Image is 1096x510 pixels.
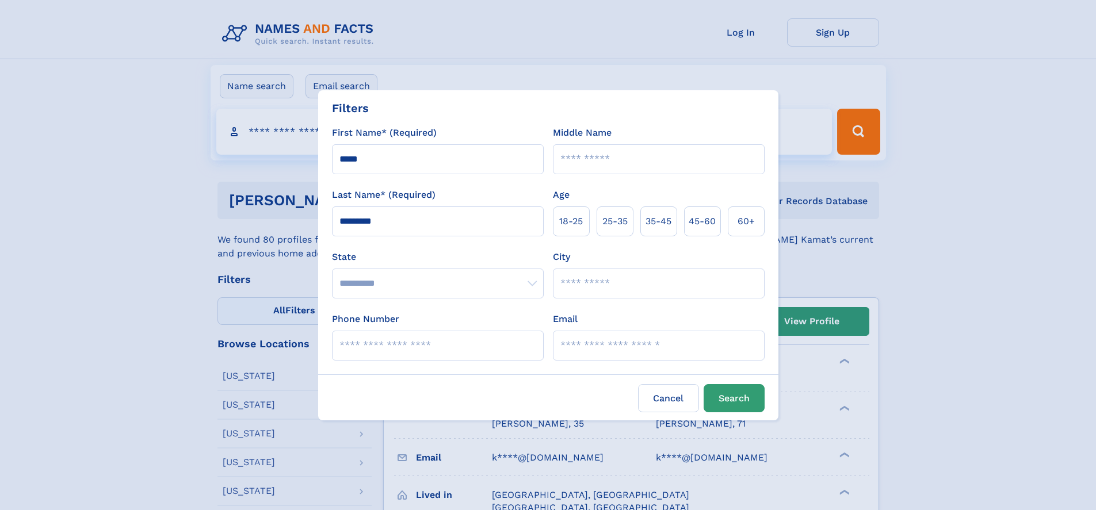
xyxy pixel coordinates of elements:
[332,250,544,264] label: State
[553,188,570,202] label: Age
[638,384,699,412] label: Cancel
[332,99,369,117] div: Filters
[602,214,628,228] span: 25‑35
[559,214,583,228] span: 18‑25
[332,126,437,140] label: First Name* (Required)
[553,126,612,140] label: Middle Name
[553,250,570,264] label: City
[332,188,436,202] label: Last Name* (Required)
[704,384,765,412] button: Search
[553,312,578,326] label: Email
[646,214,671,228] span: 35‑45
[689,214,716,228] span: 45‑60
[332,312,399,326] label: Phone Number
[738,214,755,228] span: 60+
